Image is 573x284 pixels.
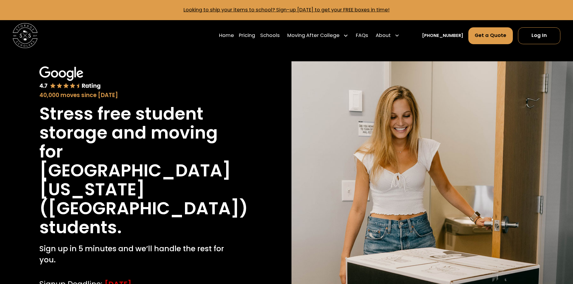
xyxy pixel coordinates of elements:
img: Google 4.7 star rating [39,66,101,90]
a: FAQs [356,27,368,44]
p: Sign up in 5 minutes and we’ll handle the rest for you. [39,243,242,266]
h1: Stress free student storage and moving for [39,104,242,161]
div: Moving After College [287,32,340,39]
h1: [GEOGRAPHIC_DATA][US_STATE] ([GEOGRAPHIC_DATA]) [39,161,248,218]
div: About [376,32,391,39]
a: [PHONE_NUMBER] [422,32,463,39]
a: Get a Quote [468,27,513,44]
h1: students. [39,218,122,237]
a: Looking to ship your items to school? Sign-up [DATE] to get your FREE boxes in time! [183,6,390,13]
div: 40,000 moves since [DATE] [39,91,242,99]
a: Schools [260,27,280,44]
a: Home [219,27,234,44]
a: Pricing [239,27,255,44]
a: Log In [518,27,560,44]
img: Storage Scholars main logo [13,23,38,48]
